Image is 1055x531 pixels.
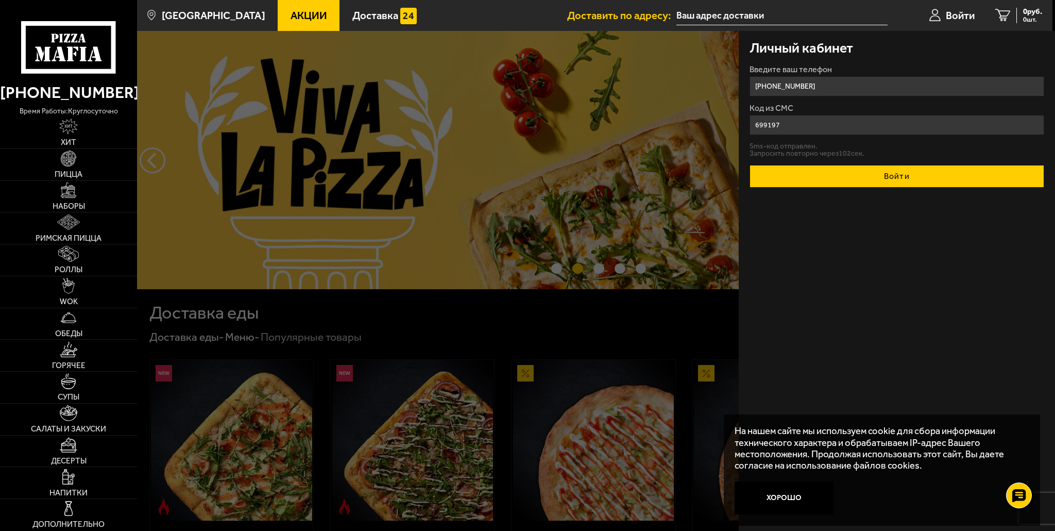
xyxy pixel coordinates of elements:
span: [GEOGRAPHIC_DATA] [162,10,265,21]
span: Роллы [55,266,82,274]
span: Напитки [49,489,88,497]
span: Акции [291,10,327,21]
span: Обеды [55,330,82,338]
span: Супы [58,393,79,401]
span: Хит [61,139,76,146]
span: Десерты [51,457,87,465]
span: Дополнительно [32,521,105,528]
input: Ваш адрес доставки [676,6,888,25]
span: Доставка [352,10,398,21]
span: Горячее [52,362,86,370]
span: Наборы [53,203,85,210]
span: 0 шт. [1023,16,1042,23]
p: Запросить повторно через 102 сек. [750,150,1044,157]
p: На нашем сайте мы используем cookie для сбора информации технического характера и обрабатываем IP... [735,425,1023,471]
span: Римская пицца [36,235,101,242]
span: WOK [60,298,78,306]
p: Sms-код отправлен. [750,143,1044,150]
span: Войти [946,10,975,21]
span: 0 руб. [1023,8,1042,15]
button: Хорошо [735,482,833,515]
label: Введите ваш телефон [750,65,1044,74]
span: Салаты и закуски [31,425,106,433]
img: 15daf4d41897b9f0e9f617042186c801.svg [400,8,417,24]
button: Войти [750,165,1044,188]
label: Код из СМС [750,104,1044,112]
span: Доставить по адресу: [567,10,676,21]
span: Пицца [55,171,82,178]
h3: Личный кабинет [750,41,853,55]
